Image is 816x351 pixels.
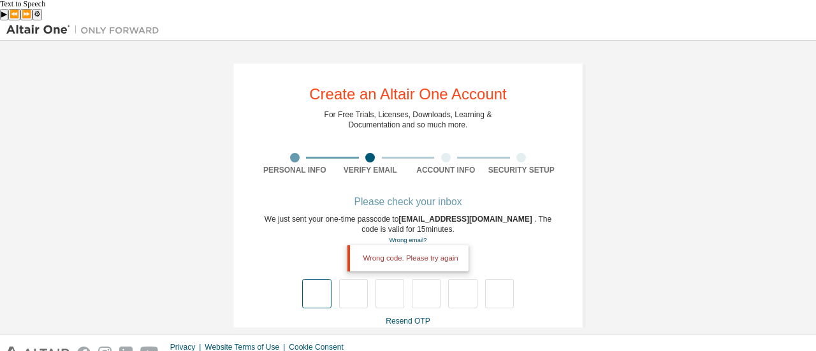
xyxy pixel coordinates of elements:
[333,165,409,175] div: Verify Email
[408,165,484,175] div: Account Info
[20,9,33,20] button: Forward
[324,110,492,130] div: For Free Trials, Licenses, Downloads, Learning & Documentation and so much more.
[484,165,560,175] div: Security Setup
[257,165,333,175] div: Personal Info
[257,214,559,245] div: We just sent your one-time passcode to . The code is valid for 15 minutes.
[33,9,42,20] button: Settings
[309,87,507,102] div: Create an Altair One Account
[8,9,20,20] button: Previous
[6,24,166,36] img: Altair One
[257,198,559,206] div: Please check your inbox
[347,245,468,271] div: Wrong code. Please try again
[386,317,430,326] a: Resend OTP
[398,215,534,224] span: [EMAIL_ADDRESS][DOMAIN_NAME]
[389,236,426,243] a: Go back to the registration form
